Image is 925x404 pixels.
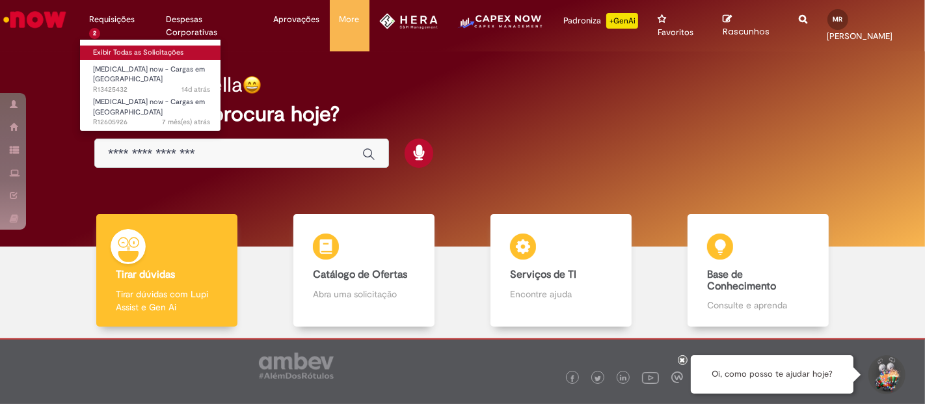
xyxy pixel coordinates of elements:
[166,13,254,39] span: Despesas Corporativas
[93,85,210,95] span: R13425432
[93,64,205,85] span: [MEDICAL_DATA] now - Cargas em [GEOGRAPHIC_DATA]
[462,214,660,327] a: Serviços de TI Encontre ajuda
[162,117,210,127] span: 7 mês(es) atrás
[80,95,223,123] a: Aberto R12605926 : Capex now - Cargas em Massa
[89,28,100,39] span: 2
[707,299,809,312] p: Consulte e aprenda
[93,97,205,117] span: [MEDICAL_DATA] now - Cargas em [GEOGRAPHIC_DATA]
[1,7,68,33] img: ServiceNow
[457,13,544,39] img: CapexLogo5.png
[89,13,135,26] span: Requisições
[510,288,612,301] p: Encontre ajuda
[181,85,210,94] span: 14d atrás
[313,288,415,301] p: Abra uma solicitação
[94,103,831,126] h2: O que você procura hoje?
[827,31,893,42] span: [PERSON_NAME]
[671,371,683,383] img: logo_footer_workplace.png
[116,268,175,281] b: Tirar dúvidas
[723,25,770,38] span: Rascunhos
[569,375,576,382] img: logo_footer_facebook.png
[243,75,261,94] img: happy-face.png
[80,46,223,60] a: Exibir Todas as Solicitações
[691,355,853,394] div: Oi, como posso te ajudar hoje?
[80,62,223,90] a: Aberto R13425432 : Capex now - Cargas em Massa
[162,117,210,127] time: 04/02/2025 11:07:09
[265,214,462,327] a: Catálogo de Ofertas Abra uma solicitação
[658,26,693,39] span: Favoritos
[181,85,210,94] time: 18/08/2025 15:27:57
[642,369,659,386] img: logo_footer_youtube.png
[79,39,221,131] ul: Requisições
[866,355,905,394] button: Iniciar Conversa de Suporte
[707,268,776,293] b: Base de Conhecimento
[116,288,218,314] p: Tirar dúvidas com Lupi Assist e Gen Ai
[313,268,407,281] b: Catálogo de Ofertas
[833,15,842,23] span: MR
[606,13,638,29] p: +GenAi
[620,375,626,383] img: logo_footer_linkedin.png
[660,214,857,327] a: Base de Conhecimento Consulte e aprenda
[563,13,638,29] div: Padroniza
[274,13,320,26] span: Aprovações
[595,375,601,382] img: logo_footer_twitter.png
[723,14,779,38] a: Rascunhos
[340,13,360,26] span: More
[379,13,438,29] img: HeraLogo.png
[259,353,334,379] img: logo_footer_ambev_rotulo_gray.png
[68,214,265,327] a: Tirar dúvidas Tirar dúvidas com Lupi Assist e Gen Ai
[93,117,210,128] span: R12605926
[510,268,576,281] b: Serviços de TI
